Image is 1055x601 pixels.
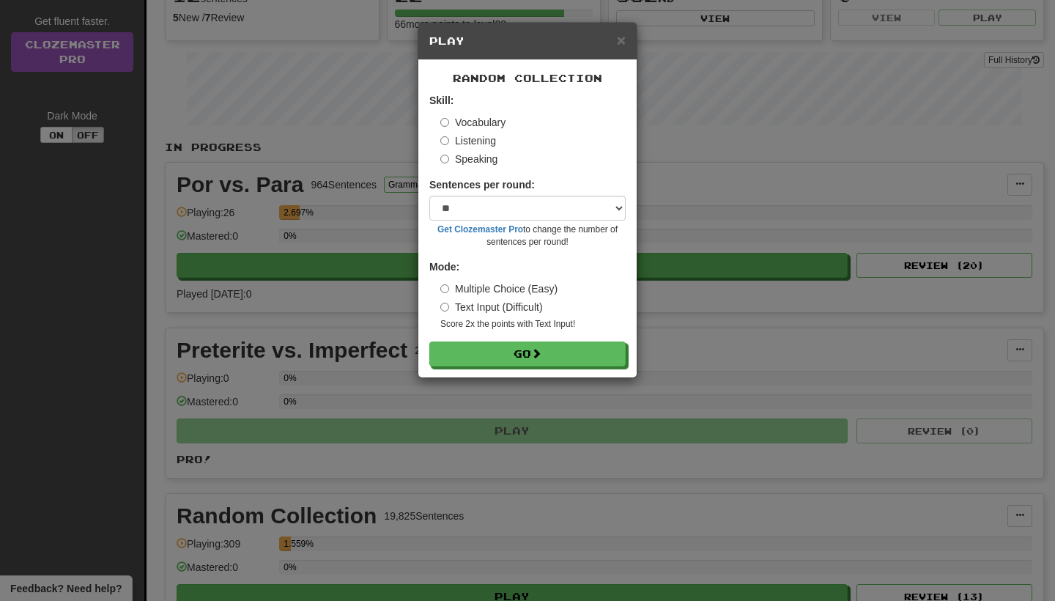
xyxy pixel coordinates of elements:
[617,32,626,48] span: ×
[440,300,543,314] label: Text Input (Difficult)
[440,136,449,145] input: Listening
[440,318,626,331] small: Score 2x the points with Text Input !
[617,32,626,48] button: Close
[429,342,626,366] button: Go
[440,281,558,296] label: Multiple Choice (Easy)
[429,34,626,48] h5: Play
[440,152,497,166] label: Speaking
[440,155,449,163] input: Speaking
[453,72,602,84] span: Random Collection
[429,95,454,106] strong: Skill:
[429,261,459,273] strong: Mode:
[440,303,449,311] input: Text Input (Difficult)
[440,115,506,130] label: Vocabulary
[429,224,626,248] small: to change the number of sentences per round!
[437,224,523,235] a: Get Clozemaster Pro
[440,118,449,127] input: Vocabulary
[429,177,535,192] label: Sentences per round:
[440,133,496,148] label: Listening
[440,284,449,293] input: Multiple Choice (Easy)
